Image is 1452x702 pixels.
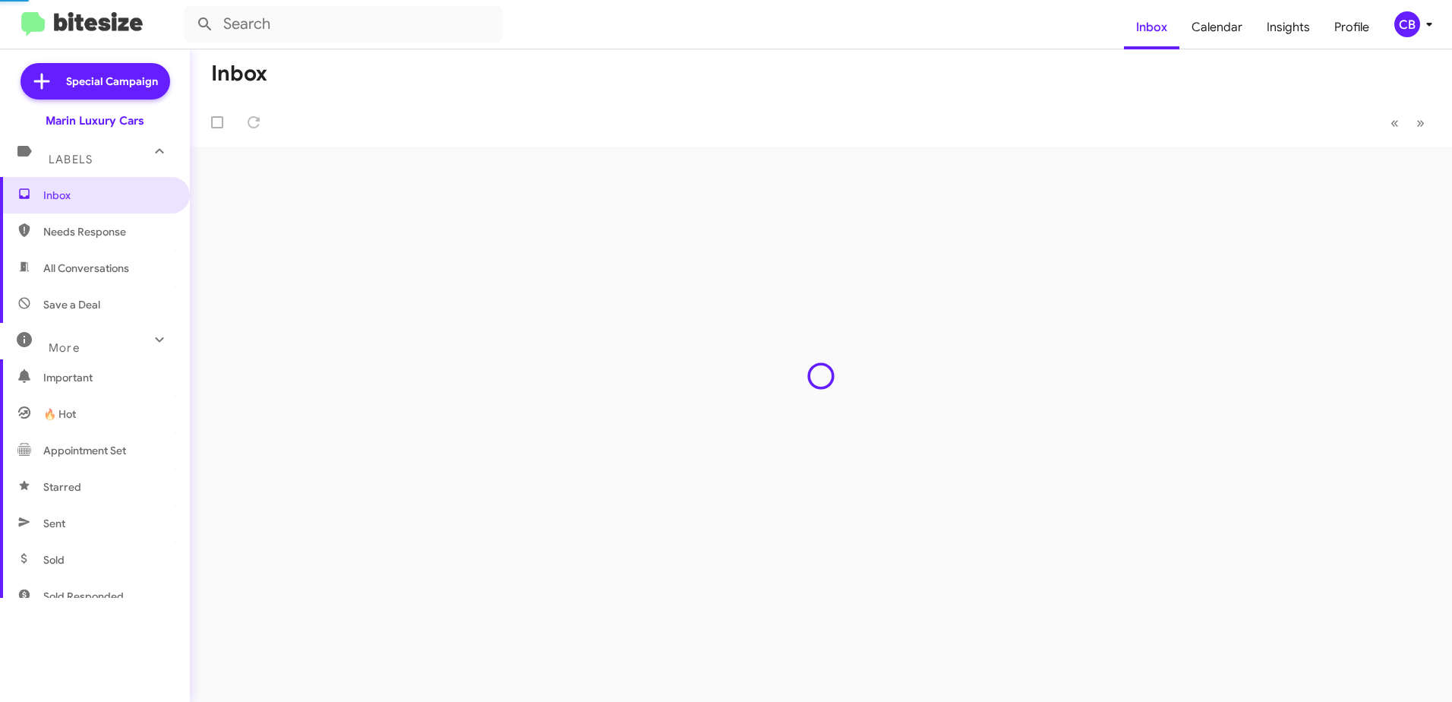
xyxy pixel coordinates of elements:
span: Special Campaign [66,74,158,89]
div: Marin Luxury Cars [46,113,144,128]
span: Starred [43,479,81,495]
span: Sent [43,516,65,531]
span: Appointment Set [43,443,126,458]
span: » [1416,113,1425,132]
a: Inbox [1124,5,1179,49]
span: Labels [49,153,93,166]
nav: Page navigation example [1382,107,1434,138]
button: Previous [1381,107,1408,138]
a: Calendar [1179,5,1255,49]
span: Sold Responded [43,589,124,604]
input: Search [184,6,503,43]
a: Special Campaign [21,63,170,100]
span: All Conversations [43,261,129,276]
a: Profile [1322,5,1381,49]
span: « [1390,113,1399,132]
span: Important [43,370,172,385]
button: Next [1407,107,1434,138]
span: Needs Response [43,224,172,239]
button: CB [1381,11,1435,37]
a: Insights [1255,5,1322,49]
span: Save a Deal [43,297,100,312]
div: CB [1394,11,1420,37]
span: Sold [43,552,65,568]
span: Inbox [43,188,172,203]
span: 🔥 Hot [43,406,76,422]
h1: Inbox [211,62,267,86]
span: More [49,341,80,355]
